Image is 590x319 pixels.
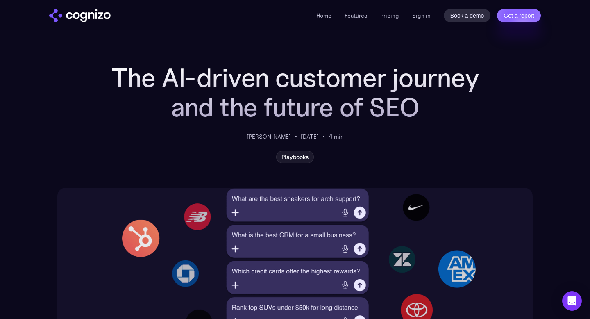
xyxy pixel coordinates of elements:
img: cognizo logo [49,9,111,22]
a: Home [316,12,331,19]
a: Book a demo [444,9,491,22]
a: home [49,9,111,22]
div: [PERSON_NAME] [247,132,291,141]
div: Playbooks [281,154,309,160]
a: Features [345,12,367,19]
div: Open Intercom Messenger [562,291,582,311]
div: 4 min [329,132,344,141]
a: Sign in [412,11,431,21]
a: Pricing [380,12,399,19]
h1: The AI-driven customer journey and the future of SEO [111,63,480,122]
div: [DATE] [301,132,319,141]
a: Get a report [497,9,541,22]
